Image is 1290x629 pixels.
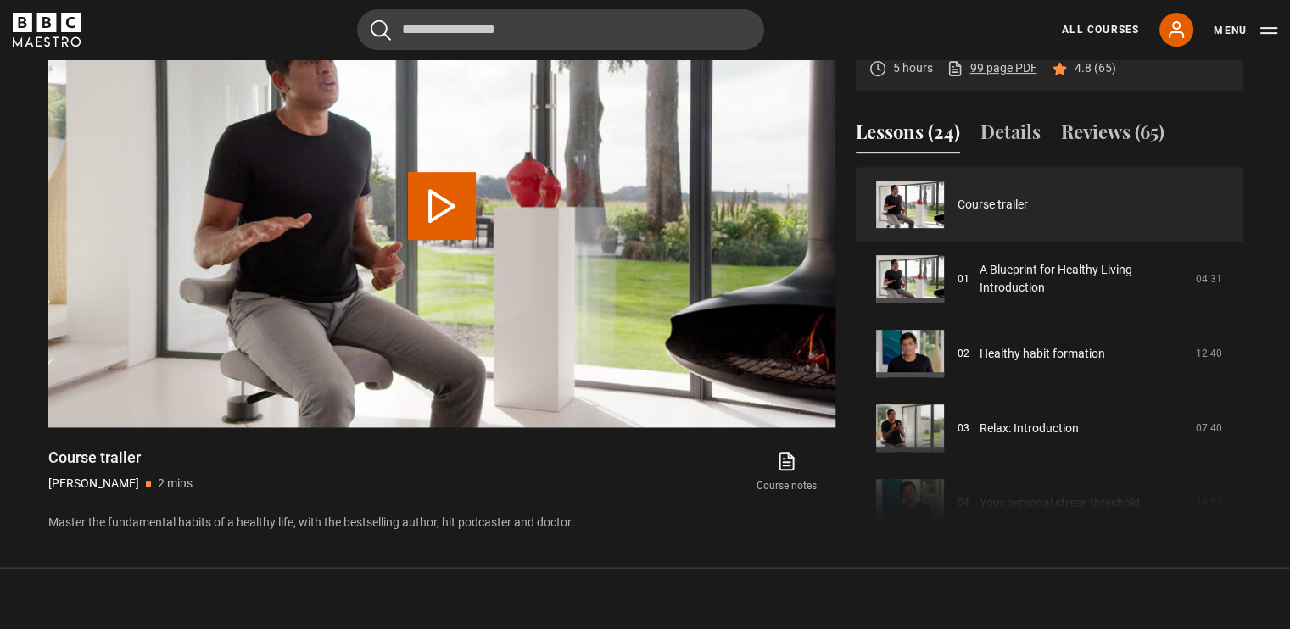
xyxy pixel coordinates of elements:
button: Play Video [408,172,476,240]
p: Master the fundamental habits of a healthy life, with the bestselling author, hit podcaster and d... [48,514,835,532]
p: 4.8 (65) [1075,59,1116,77]
button: Reviews (65) [1061,118,1164,153]
a: Healthy habit formation [980,345,1105,363]
input: Search [357,9,764,50]
button: Details [980,118,1041,153]
a: Course notes [738,448,835,497]
p: 2 mins [158,475,193,493]
h1: Course trailer [48,448,193,468]
a: A Blueprint for Healthy Living Introduction [980,261,1186,297]
a: Course trailer [958,196,1028,214]
a: All Courses [1062,22,1139,37]
a: 99 page PDF [947,59,1037,77]
button: Toggle navigation [1214,22,1277,39]
p: [PERSON_NAME] [48,475,139,493]
p: 5 hours [893,59,933,77]
svg: BBC Maestro [13,13,81,47]
button: Submit the search query [371,19,391,41]
a: Relax: Introduction [980,420,1079,437]
button: Lessons (24) [856,118,960,153]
